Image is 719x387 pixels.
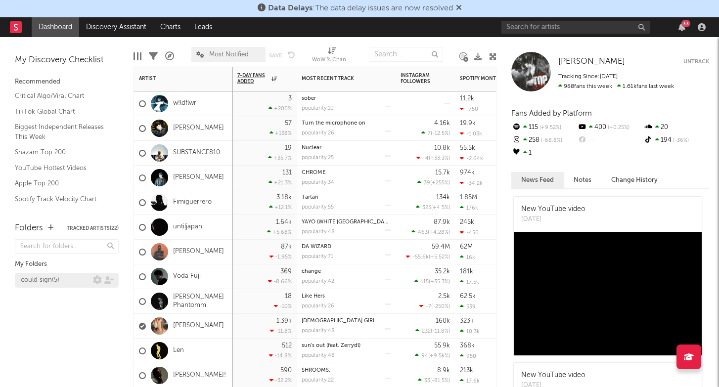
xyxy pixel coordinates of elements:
[302,269,391,274] div: change
[460,120,476,127] div: 19.9k
[302,205,334,210] div: popularity: 55
[302,96,391,101] div: sober
[269,179,292,186] div: +21.3 %
[429,230,449,235] span: +4.28 %
[15,90,109,101] a: Critical Algo/Viral Chart
[521,204,585,215] div: New YouTube video
[173,371,226,380] a: [PERSON_NAME]!
[276,194,292,201] div: 3.18k
[422,205,431,211] span: 325
[302,244,391,250] div: DA WIZARD
[501,21,650,34] input: Search for artists
[280,268,292,275] div: 369
[421,353,428,359] span: 94
[302,170,325,175] a: CHROME
[268,4,313,12] span: Data Delays
[173,322,224,330] a: [PERSON_NAME]
[302,121,365,126] a: Turn the microphone on
[15,54,119,66] div: My Discovery Checklist
[165,42,174,71] div: A&R Pipeline
[435,268,450,275] div: 35.2k
[269,204,292,211] div: +12.1 %
[302,328,335,334] div: popularity: 48
[430,255,449,260] span: +5.52 %
[415,352,450,359] div: ( )
[456,4,462,12] span: Dismiss
[274,303,292,309] div: -10 %
[302,195,318,200] a: Tartan
[432,378,449,384] span: -81.5 %
[302,76,376,82] div: Most Recent Track
[460,180,483,186] div: -34.2k
[678,23,685,31] button: 33
[430,279,449,285] span: +35.3 %
[428,131,431,136] span: 7
[558,57,625,67] a: [PERSON_NAME]
[460,76,534,82] div: Spotify Monthly Listeners
[285,120,292,127] div: 57
[302,96,316,101] a: sober
[438,293,450,300] div: 2.5k
[302,219,394,225] a: YAYO (WHITE [GEOGRAPHIC_DATA])
[577,121,643,134] div: 400
[422,329,431,334] span: 232
[173,272,201,281] a: Voda Fuji
[460,244,473,250] div: 62M
[558,84,674,89] span: 1.61k fans last week
[268,278,292,285] div: -8.66 %
[173,248,224,256] a: [PERSON_NAME]
[302,343,391,348] div: sun's out (feat. Zerrydl)
[436,318,450,324] div: 160k
[15,239,119,254] input: Search for folders...
[149,42,158,71] div: Filters
[173,124,224,132] a: [PERSON_NAME]
[421,130,450,136] div: ( )
[302,155,334,161] div: popularity: 25
[269,105,292,112] div: +200 %
[302,121,391,126] div: Turn the microphone on
[15,76,119,88] div: Recommended
[288,50,295,59] button: Undo the changes to the current view.
[302,318,376,324] a: [DEMOGRAPHIC_DATA] GIRL
[434,343,450,349] div: 55.9k
[558,74,618,80] span: Tracking Since: [DATE]
[302,303,334,309] div: popularity: 26
[302,130,334,136] div: popularity: 26
[15,273,119,288] a: could sign(5)
[302,294,325,299] a: Like Hers
[302,180,334,185] div: popularity: 34
[15,106,109,117] a: TikTok Global Chart
[187,17,219,37] a: Leads
[577,134,643,147] div: --
[460,318,474,324] div: 323k
[538,125,561,130] span: +9.52 %
[209,51,249,58] span: Most Notified
[511,172,564,188] button: News Feed
[173,346,184,355] a: Len
[282,170,292,176] div: 131
[460,268,473,275] div: 181k
[67,226,119,231] button: Tracked Artists(22)
[173,198,212,207] a: Fimiguerrero
[460,254,475,260] div: 16k
[15,178,109,189] a: Apple Top 200
[267,229,292,235] div: +5.68 %
[424,180,430,186] span: 39
[460,353,476,359] div: 950
[302,378,334,383] div: popularity: 22
[173,99,196,108] a: w!ldflwr
[269,352,292,359] div: -14.8 %
[412,255,429,260] span: -55.6k
[312,42,352,71] div: WoW % Change (7-Day Fans Added)
[432,180,449,186] span: +255 %
[460,343,475,349] div: 368k
[173,223,202,231] a: untiljapan
[173,149,220,157] a: SUBSTANCE810
[460,106,478,112] div: -750
[521,215,585,224] div: [DATE]
[434,219,450,225] div: 87.9k
[521,370,585,381] div: New YouTube video
[432,329,449,334] span: -11.8 %
[302,195,391,200] div: Tartan
[432,244,450,250] div: 59.4M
